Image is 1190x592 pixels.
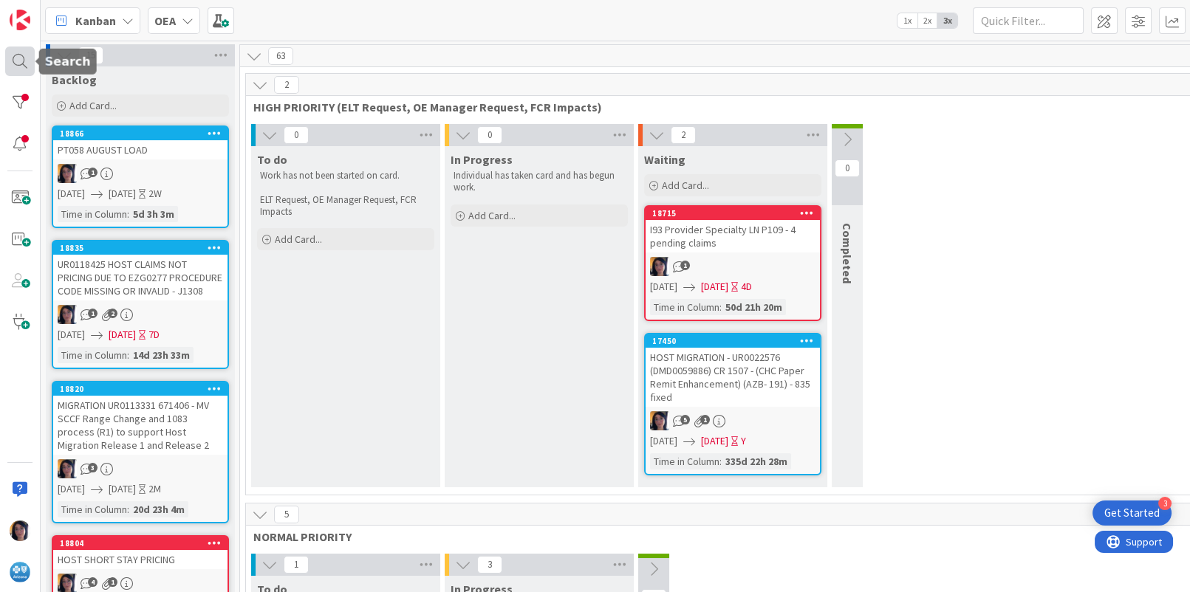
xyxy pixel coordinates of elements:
div: I93 Provider Specialty LN P109 - 4 pending claims [646,220,820,252]
div: 18804 [60,538,228,548]
span: 63 [268,47,293,65]
div: 14d 23h 33m [129,347,194,363]
span: [DATE] [650,279,677,295]
span: To do [257,152,287,167]
div: 18804HOST SHORT STAY PRICING [53,537,228,569]
img: TC [650,411,669,430]
div: 335d 22h 28m [722,453,791,469]
span: 1 [88,168,98,177]
span: : [127,501,129,517]
a: 18820MIGRATION UR0113331 671406 - MV SCCF Range Change and 1083 process (R1) to support Host Migr... [52,381,229,523]
div: Time in Column [58,501,127,517]
div: 2M [148,481,161,497]
div: HOST SHORT STAY PRICING [53,550,228,569]
div: 18835 [60,243,228,253]
div: Time in Column [58,206,127,222]
span: Add Card... [275,233,322,246]
span: : [719,299,722,315]
p: Work has not been started on card. [260,170,431,182]
div: Get Started [1104,506,1160,520]
div: UR0118425 HOST CLAIMS NOT PRICING DUE TO EZG0277 PROCEDURE CODE MISSING OR INVALID - J1308 [53,255,228,300]
span: 2x [917,13,937,28]
span: Add Card... [662,179,709,192]
span: Add Card... [69,99,117,112]
div: 18820 [60,384,228,394]
div: HOST MIGRATION - UR0022576 (DMD0059886) CR 1507 - (CHC Paper Remit Enhancement) (AZB- 191) - 835 ... [646,348,820,407]
p: ELT Request, OE Manager Request, FCR Impacts [260,194,431,218]
span: Completed [840,223,855,283]
div: 18804 [53,537,228,550]
div: 18820 [53,382,228,396]
b: OEA [154,13,176,28]
div: 5d 3h 3m [129,206,178,222]
div: TC [53,459,228,478]
div: 18866 [60,128,228,139]
div: TC [646,257,820,276]
span: : [719,453,722,469]
div: 3 [1158,497,1172,510]
div: TC [53,164,228,183]
span: 0 [477,126,502,144]
span: [DATE] [109,481,136,497]
span: [DATE] [701,279,728,295]
div: 50d 21h 20m [722,299,786,315]
span: 3 [88,463,98,472]
div: 18866PT058 AUGUST LOAD [53,127,228,159]
h5: Search [45,55,91,69]
img: TC [58,459,77,478]
span: 0 [835,159,860,177]
div: 18866 [53,127,228,140]
div: TC [646,411,820,430]
span: : [127,206,129,222]
div: 4D [741,279,752,295]
span: [DATE] [58,186,85,202]
div: MIGRATION UR0113331 671406 - MV SCCF Range Change and 1083 process (R1) to support Host Migration... [53,396,228,455]
img: TC [58,305,77,324]
div: 17450 [646,334,820,348]
span: 4 [88,577,98,587]
span: 5 [274,506,299,523]
span: [DATE] [109,327,136,343]
img: TC [10,520,30,541]
div: Open Get Started checklist, remaining modules: 3 [1092,500,1172,526]
span: 1x [897,13,917,28]
div: PT058 AUGUST LOAD [53,140,228,159]
span: Kanban [75,12,116,30]
input: Quick Filter... [973,7,1084,34]
div: TC [53,305,228,324]
div: Time in Column [650,299,719,315]
div: 7D [148,327,160,343]
span: 1 [680,261,690,270]
img: TC [58,164,77,183]
span: 0 [284,126,309,144]
span: [DATE] [58,481,85,497]
a: 18715I93 Provider Specialty LN P109 - 4 pending claimsTC[DATE][DATE]4DTime in Column:50d 21h 20m [644,205,821,321]
div: 2W [148,186,162,202]
div: 18715 [652,208,820,218]
span: 1 [700,415,710,424]
span: Backlog [52,72,97,87]
div: 18715I93 Provider Specialty LN P109 - 4 pending claims [646,207,820,252]
span: [DATE] [58,327,85,343]
div: 18835UR0118425 HOST CLAIMS NOT PRICING DUE TO EZG0277 PROCEDURE CODE MISSING OR INVALID - J1308 [53,241,228,300]
div: Y [741,433,746,449]
img: TC [650,257,669,276]
span: 15 [78,47,103,64]
img: Visit kanbanzone.com [10,10,30,30]
span: [DATE] [650,433,677,449]
div: Time in Column [650,453,719,469]
span: 3 [477,556,502,574]
a: 18835UR0118425 HOST CLAIMS NOT PRICING DUE TO EZG0277 PROCEDURE CODE MISSING OR INVALID - J1308TC... [52,240,229,369]
span: 2 [108,309,117,318]
span: Waiting [644,152,685,167]
img: avatar [10,562,30,582]
span: : [127,347,129,363]
span: 2 [274,76,299,94]
a: 17450HOST MIGRATION - UR0022576 (DMD0059886) CR 1507 - (CHC Paper Remit Enhancement) (AZB- 191) -... [644,333,821,475]
span: In Progress [451,152,513,167]
div: 18715 [646,207,820,220]
div: 20d 23h 4m [129,501,188,517]
p: Individual has taken card and has begun work. [454,170,625,194]
div: 18820MIGRATION UR0113331 671406 - MV SCCF Range Change and 1083 process (R1) to support Host Migr... [53,382,228,455]
span: 3x [937,13,957,28]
